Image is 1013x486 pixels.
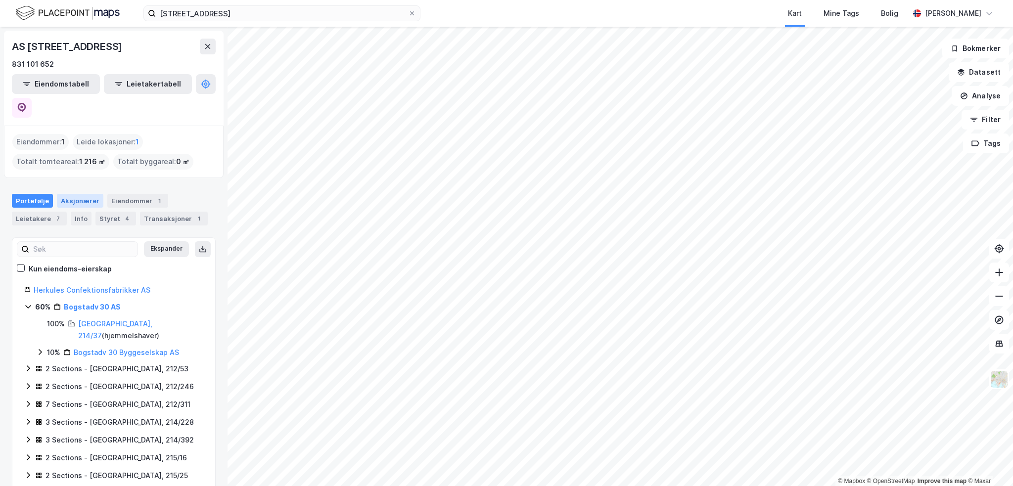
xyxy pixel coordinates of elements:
a: Bogstadv 30 AS [64,303,121,311]
div: Kart [788,7,802,19]
button: Leietakertabell [104,74,192,94]
button: Filter [962,110,1009,130]
div: 7 [53,214,63,223]
div: ( hjemmelshaver ) [78,318,203,342]
img: Z [990,370,1009,389]
span: 1 [136,136,139,148]
div: Totalt tomteareal : [12,154,109,170]
div: 7 Sections - [GEOGRAPHIC_DATA], 212/311 [46,398,190,410]
div: Totalt byggareal : [113,154,193,170]
div: 3 Sections - [GEOGRAPHIC_DATA], 214/228 [46,416,194,428]
button: Ekspander [144,241,189,257]
button: Eiendomstabell [12,74,100,94]
div: [PERSON_NAME] [925,7,981,19]
div: Leide lokasjoner : [73,134,143,150]
div: Leietakere [12,212,67,225]
button: Tags [963,133,1009,153]
div: Transaksjoner [140,212,208,225]
div: 10% [47,347,60,358]
a: Herkules Confektionsfabrikker AS [34,286,150,294]
button: Datasett [949,62,1009,82]
img: logo.f888ab2527a4732fd821a326f86c7f29.svg [16,4,120,22]
div: AS [STREET_ADDRESS] [12,39,124,54]
div: Eiendommer [107,194,168,208]
span: 1 [61,136,65,148]
iframe: Chat Widget [964,439,1013,486]
input: Søk [29,242,138,257]
div: Bolig [881,7,898,19]
div: Kun eiendoms-eierskap [29,263,112,275]
div: 60% [35,301,50,313]
div: 1 [154,196,164,206]
div: 2 Sections - [GEOGRAPHIC_DATA], 212/246 [46,381,194,393]
a: Mapbox [838,478,865,485]
button: Bokmerker [942,39,1009,58]
span: 1 216 ㎡ [79,156,105,168]
input: Søk på adresse, matrikkel, gårdeiere, leietakere eller personer [156,6,408,21]
div: Eiendommer : [12,134,69,150]
div: 4 [122,214,132,223]
div: Mine Tags [824,7,859,19]
div: 100% [47,318,65,330]
a: [GEOGRAPHIC_DATA], 214/37 [78,319,152,340]
div: Kontrollprogram for chat [964,439,1013,486]
div: 3 Sections - [GEOGRAPHIC_DATA], 214/392 [46,434,194,446]
div: Info [71,212,92,225]
a: Improve this map [918,478,967,485]
div: Portefølje [12,194,53,208]
div: Aksjonærer [57,194,103,208]
button: Analyse [952,86,1009,106]
a: Bogstadv 30 Byggeselskap AS [74,348,179,356]
span: 0 ㎡ [176,156,189,168]
div: 2 Sections - [GEOGRAPHIC_DATA], 215/16 [46,452,187,464]
a: OpenStreetMap [867,478,915,485]
div: Styret [95,212,136,225]
div: 1 [194,214,204,223]
div: 2 Sections - [GEOGRAPHIC_DATA], 215/25 [46,470,188,482]
div: 831 101 652 [12,58,54,70]
div: 2 Sections - [GEOGRAPHIC_DATA], 212/53 [46,363,188,375]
